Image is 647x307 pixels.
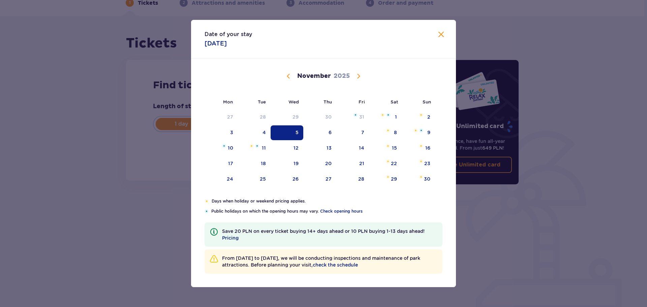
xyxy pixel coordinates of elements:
div: 31 [359,114,364,120]
img: Orange star [419,113,423,117]
div: 29 [391,176,397,182]
div: 28 [358,176,364,182]
p: [DATE] [205,39,227,48]
div: 26 [292,176,299,182]
td: Monday, November 10, 2025 [205,141,238,156]
td: Monday, November 24, 2025 [205,172,238,187]
p: Date of your stay [205,31,252,38]
div: 14 [359,145,364,151]
td: Thursday, November 13, 2025 [303,141,337,156]
div: 27 [326,176,332,182]
p: November [297,72,331,80]
img: Orange star [413,128,418,132]
td: Saturday, November 22, 2025 [369,156,402,171]
td: Sunday, November 9, 2025 [402,125,435,140]
td: Friday, October 31, 2025 [336,110,369,125]
img: Orange star [419,159,423,163]
small: Thu [323,99,332,104]
div: 27 [227,114,233,120]
td: Tuesday, October 28, 2025 [238,110,271,125]
img: Orange star [419,144,423,148]
img: Orange star [386,175,390,179]
div: 5 [296,129,299,136]
div: 9 [427,129,430,136]
p: Save 20 PLN on every ticket buying 14+ days ahead or 10 PLN buying 1-13 days ahead! [222,228,437,241]
div: 20 [325,160,332,167]
td: Friday, November 28, 2025 [336,172,369,187]
img: Blue star [255,144,259,148]
div: 18 [261,160,266,167]
div: 13 [327,145,332,151]
img: Blue star [419,128,423,132]
img: Orange star [380,113,385,117]
img: Orange star [386,159,390,163]
td: Monday, November 3, 2025 [205,125,238,140]
td: Thursday, November 6, 2025 [303,125,337,140]
div: 22 [391,160,397,167]
div: 21 [359,160,364,167]
td: Friday, November 14, 2025 [336,141,369,156]
td: Sunday, November 16, 2025 [402,141,435,156]
td: Thursday, November 27, 2025 [303,172,337,187]
img: Blue star [386,113,390,117]
div: 2 [427,114,430,120]
td: Tuesday, November 25, 2025 [238,172,271,187]
img: Blue star [222,144,226,148]
div: 1 [395,114,397,120]
div: 25 [260,176,266,182]
img: Orange star [205,199,209,203]
div: 12 [294,145,299,151]
small: Fri [359,99,365,104]
p: Days when holiday or weekend pricing applies. [212,198,442,204]
div: 16 [425,145,430,151]
td: Date selected. Wednesday, November 5, 2025 [271,125,303,140]
p: 2025 [334,72,350,80]
td: Friday, November 21, 2025 [336,156,369,171]
img: Orange star [386,144,390,148]
td: Sunday, November 23, 2025 [402,156,435,171]
div: 10 [228,145,233,151]
div: 24 [227,176,233,182]
div: 29 [292,114,299,120]
p: Public holidays on which the opening hours may vary. [211,208,442,214]
td: Wednesday, October 29, 2025 [271,110,303,125]
td: Friday, November 7, 2025 [336,125,369,140]
td: Wednesday, November 26, 2025 [271,172,303,187]
td: Sunday, November 2, 2025 [402,110,435,125]
td: Saturday, November 29, 2025 [369,172,402,187]
img: Blue star [205,209,209,213]
a: Check opening hours [320,208,363,214]
td: Saturday, November 1, 2025 [369,110,402,125]
td: Tuesday, November 4, 2025 [238,125,271,140]
div: 15 [392,145,397,151]
small: Tue [258,99,266,104]
td: Thursday, November 20, 2025 [303,156,337,171]
div: 3 [230,129,233,136]
div: 28 [260,114,266,120]
div: 8 [394,129,397,136]
small: Sun [423,99,431,104]
a: check the schedule [313,262,358,268]
small: Mon [223,99,233,104]
button: Previous month [284,72,292,80]
div: 30 [424,176,430,182]
a: Pricing [222,235,239,241]
td: Thursday, October 30, 2025 [303,110,337,125]
div: 17 [228,160,233,167]
button: Next month [355,72,363,80]
td: Sunday, November 30, 2025 [402,172,435,187]
td: Tuesday, November 11, 2025 [238,141,271,156]
td: Wednesday, November 12, 2025 [271,141,303,156]
td: Saturday, November 8, 2025 [369,125,402,140]
td: Tuesday, November 18, 2025 [238,156,271,171]
div: 4 [263,129,266,136]
div: 30 [325,114,332,120]
small: Sat [391,99,398,104]
div: 7 [361,129,364,136]
small: Wed [288,99,299,104]
img: Orange star [386,128,390,132]
p: From [DATE] to [DATE], we will be conducting inspections and maintenance of park attractions. Bef... [222,255,437,268]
